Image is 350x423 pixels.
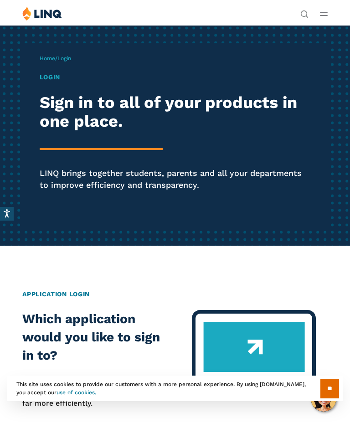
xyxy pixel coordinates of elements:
[7,376,343,401] div: This site uses cookies to provide our customers with a more personal experience. By using [DOMAIN...
[320,9,328,19] button: Open Main Menu
[22,6,62,21] img: LINQ | K‑12 Software
[22,289,328,299] h2: Application Login
[300,9,309,17] button: Open Search Bar
[57,55,71,62] span: Login
[40,93,311,131] h2: Sign in to all of your products in one place.
[40,167,311,191] p: LINQ brings together students, parents and all your departments to improve efficiency and transpa...
[22,310,170,364] h2: Which application would you like to sign in to?
[40,55,55,62] a: Home
[300,6,309,17] nav: Utility Navigation
[57,389,96,396] a: use of cookies.
[40,72,311,82] h1: Login
[40,55,71,62] span: /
